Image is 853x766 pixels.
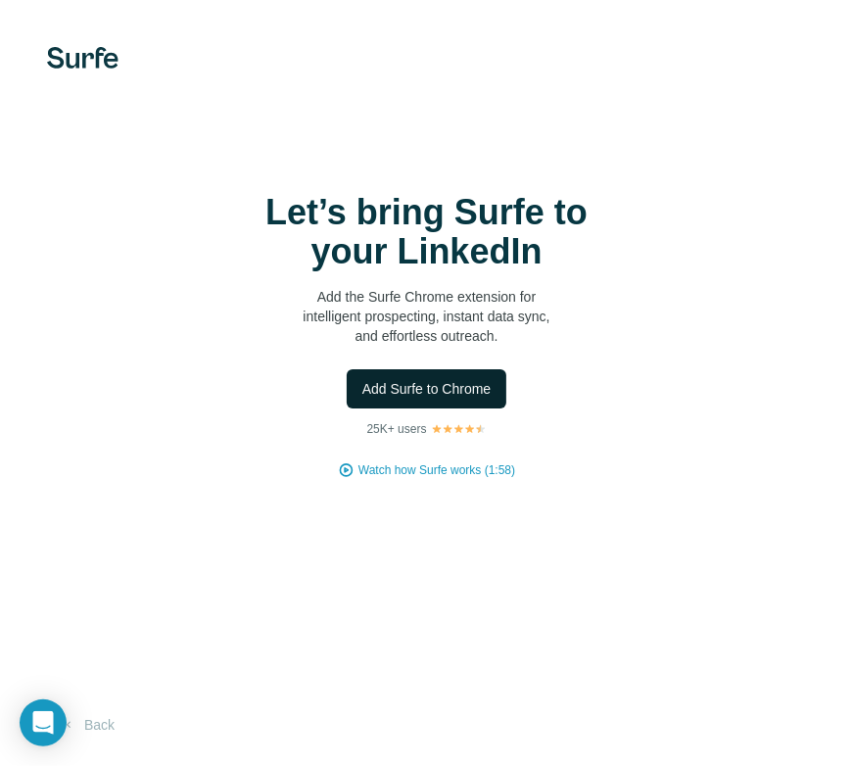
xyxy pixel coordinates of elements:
img: Rating Stars [431,423,487,435]
h1: Let’s bring Surfe to your LinkedIn [231,193,623,271]
button: Add Surfe to Chrome [347,369,507,408]
span: Add Surfe to Chrome [362,379,492,399]
div: Open Intercom Messenger [20,699,67,746]
p: 25K+ users [366,420,426,438]
p: Add the Surfe Chrome extension for intelligent prospecting, instant data sync, and effortless out... [231,287,623,346]
img: Surfe's logo [47,47,118,69]
button: Watch how Surfe works (1:58) [358,461,515,479]
button: Back [47,707,128,742]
